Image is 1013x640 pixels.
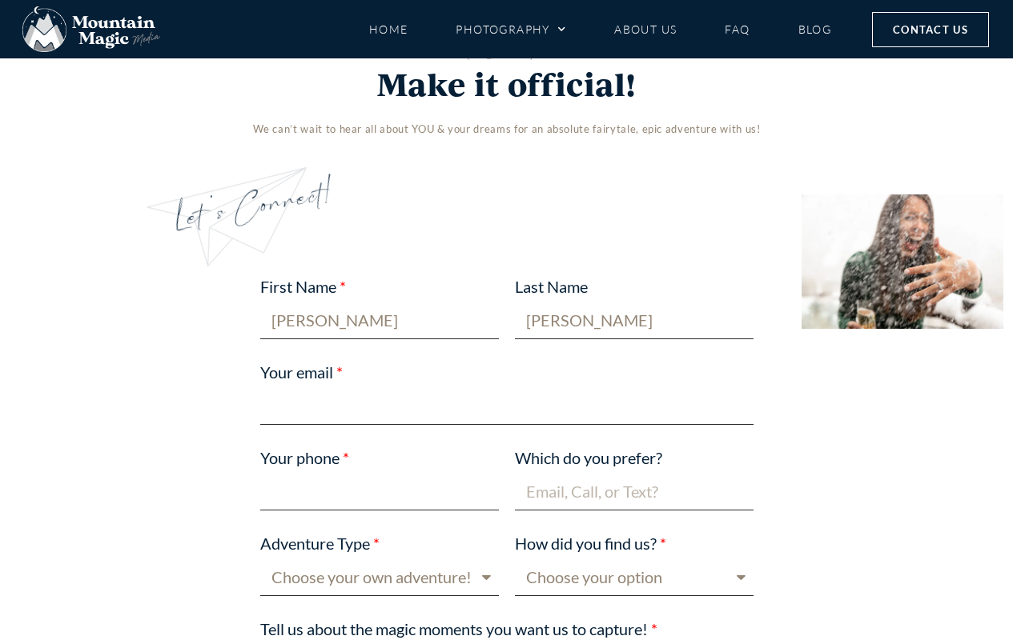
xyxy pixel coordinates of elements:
a: Photography [456,15,566,43]
a: Home [369,15,408,43]
label: First Name [260,274,346,302]
input: Only numbers and phone characters (#, -, *, etc) are accepted. [260,473,499,510]
label: How did you find us? [515,531,666,558]
a: Contact Us [872,12,989,47]
label: Your phone [260,446,349,473]
img: woman laughing holding hand out showing off engagement ring surprise proposal Aspen snowy winter ... [802,194,1003,329]
input: Email, Call, or Text? [515,473,754,510]
a: About Us [614,15,677,43]
label: Adventure Type [260,531,380,558]
nav: Menu [369,15,832,43]
p: We can’t wait to hear all about YOU & your dreams for an absolute fairytale, epic adventure with us! [26,118,987,139]
h3: Let's Connect! [171,74,866,247]
h2: Make it official! [26,66,987,102]
label: Last Name [515,274,588,302]
a: FAQ [725,15,750,43]
span: Contact Us [893,21,968,38]
label: Which do you prefer? [515,446,662,473]
a: Blog [798,15,832,43]
img: Mountain Magic Media photography logo Crested Butte Photographer [22,6,160,53]
label: Your email [260,360,343,387]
